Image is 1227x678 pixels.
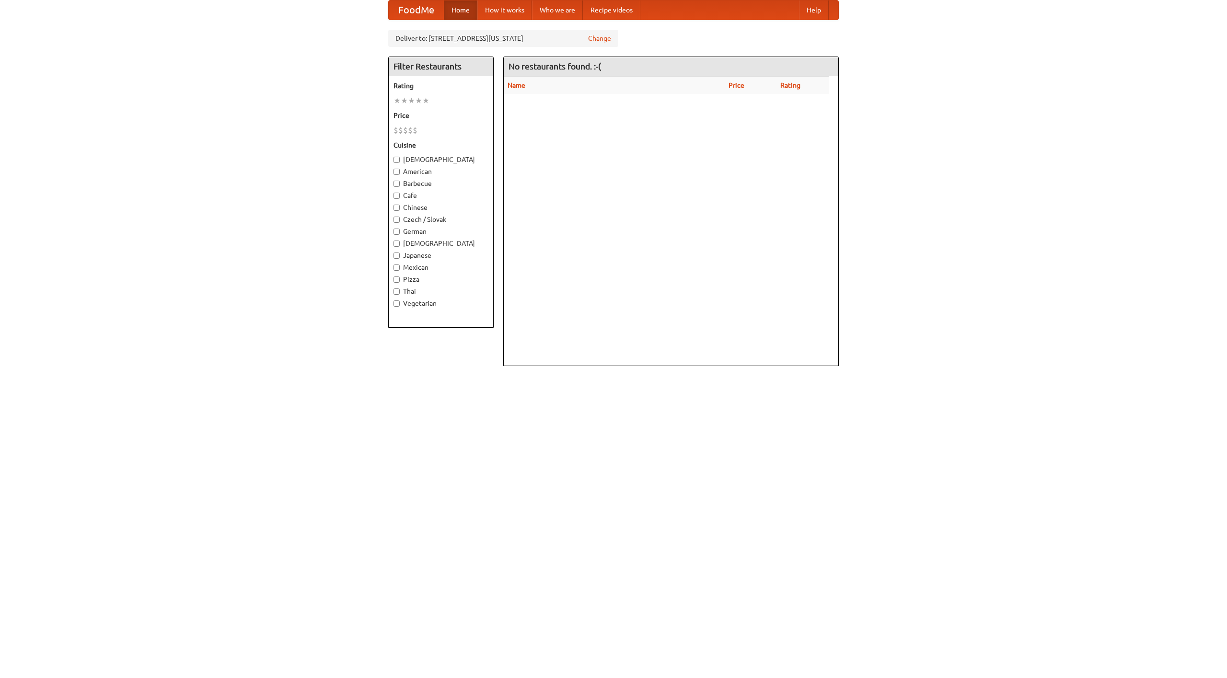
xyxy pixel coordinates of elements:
input: Barbecue [394,181,400,187]
input: American [394,169,400,175]
label: German [394,227,488,236]
a: Who we are [532,0,583,20]
label: American [394,167,488,176]
label: Vegetarian [394,299,488,308]
input: Japanese [394,253,400,259]
li: $ [403,125,408,136]
input: Thai [394,288,400,295]
label: Czech / Slovak [394,215,488,224]
label: [DEMOGRAPHIC_DATA] [394,239,488,248]
div: Deliver to: [STREET_ADDRESS][US_STATE] [388,30,618,47]
a: Home [444,0,477,20]
input: Chinese [394,205,400,211]
li: ★ [394,95,401,106]
a: Change [588,34,611,43]
input: Czech / Slovak [394,217,400,223]
label: Mexican [394,263,488,272]
li: $ [408,125,413,136]
a: How it works [477,0,532,20]
input: [DEMOGRAPHIC_DATA] [394,241,400,247]
label: [DEMOGRAPHIC_DATA] [394,155,488,164]
input: Mexican [394,264,400,271]
label: Cafe [394,191,488,200]
h4: Filter Restaurants [389,57,493,76]
label: Chinese [394,203,488,212]
h5: Price [394,111,488,120]
input: Pizza [394,276,400,283]
li: ★ [408,95,415,106]
label: Barbecue [394,179,488,188]
li: $ [413,125,417,136]
input: German [394,229,400,235]
li: $ [398,125,403,136]
li: ★ [401,95,408,106]
label: Japanese [394,251,488,260]
a: Rating [780,81,800,89]
h5: Rating [394,81,488,91]
a: FoodMe [389,0,444,20]
input: Vegetarian [394,300,400,307]
label: Thai [394,287,488,296]
input: Cafe [394,193,400,199]
label: Pizza [394,275,488,284]
li: ★ [422,95,429,106]
a: Help [799,0,829,20]
a: Price [729,81,744,89]
a: Name [508,81,525,89]
li: ★ [415,95,422,106]
ng-pluralize: No restaurants found. :-( [509,62,601,71]
input: [DEMOGRAPHIC_DATA] [394,157,400,163]
li: $ [394,125,398,136]
h5: Cuisine [394,140,488,150]
a: Recipe videos [583,0,640,20]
